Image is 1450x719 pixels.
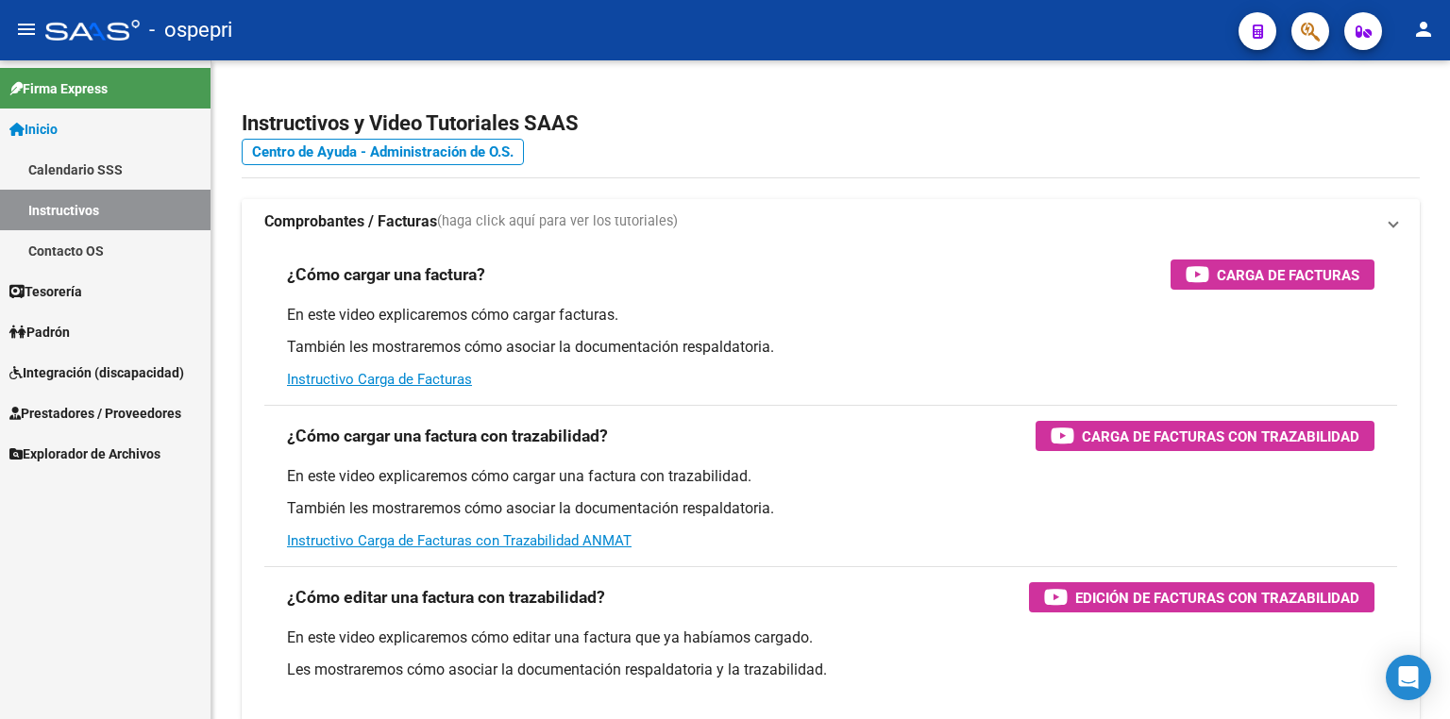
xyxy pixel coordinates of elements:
[287,584,605,610] h3: ¿Cómo editar una factura con trazabilidad?
[9,281,82,302] span: Tesorería
[437,211,678,232] span: (haga click aquí para ver los tutoriales)
[1412,18,1435,41] mat-icon: person
[287,498,1374,519] p: También les mostraremos cómo asociar la documentación respaldatoria.
[9,403,181,424] span: Prestadores / Proveedores
[9,78,108,99] span: Firma Express
[242,139,524,165] a: Centro de Ayuda - Administración de O.S.
[264,211,437,232] strong: Comprobantes / Facturas
[149,9,232,51] span: - ospepri
[287,660,1374,680] p: Les mostraremos cómo asociar la documentación respaldatoria y la trazabilidad.
[1082,425,1359,448] span: Carga de Facturas con Trazabilidad
[287,627,1374,648] p: En este video explicaremos cómo editar una factura que ya habíamos cargado.
[287,532,632,549] a: Instructivo Carga de Facturas con Trazabilidad ANMAT
[1029,582,1374,612] button: Edición de Facturas con Trazabilidad
[242,199,1420,244] mat-expansion-panel-header: Comprobantes / Facturas(haga click aquí para ver los tutoriales)
[1386,655,1431,700] div: Open Intercom Messenger
[242,106,1420,142] h2: Instructivos y Video Tutoriales SAAS
[9,322,70,343] span: Padrón
[1217,263,1359,287] span: Carga de Facturas
[9,119,58,140] span: Inicio
[9,362,184,383] span: Integración (discapacidad)
[1075,586,1359,610] span: Edición de Facturas con Trazabilidad
[15,18,38,41] mat-icon: menu
[287,466,1374,487] p: En este video explicaremos cómo cargar una factura con trazabilidad.
[287,423,608,449] h3: ¿Cómo cargar una factura con trazabilidad?
[287,337,1374,358] p: También les mostraremos cómo asociar la documentación respaldatoria.
[1171,259,1374,290] button: Carga de Facturas
[1036,421,1374,451] button: Carga de Facturas con Trazabilidad
[9,443,160,464] span: Explorador de Archivos
[287,305,1374,326] p: En este video explicaremos cómo cargar facturas.
[287,371,472,388] a: Instructivo Carga de Facturas
[287,261,485,288] h3: ¿Cómo cargar una factura?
